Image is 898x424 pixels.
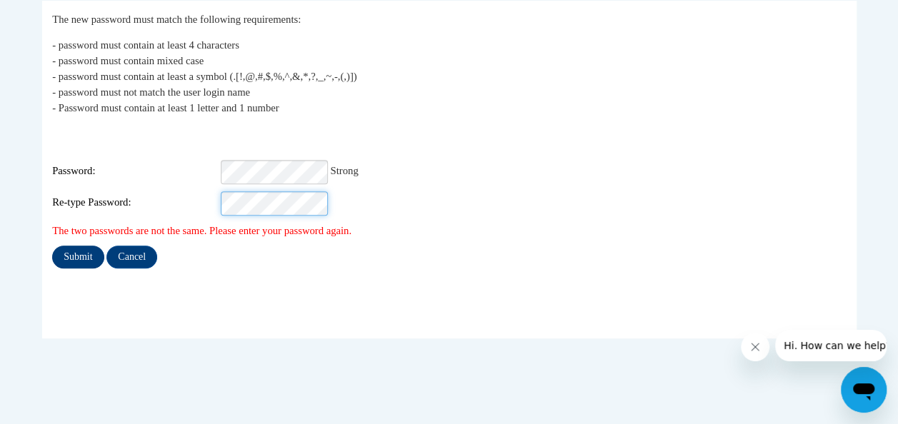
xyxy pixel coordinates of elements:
span: The two passwords are not the same. Please enter your password again. [52,225,351,236]
iframe: Button to launch messaging window [841,367,887,413]
input: Submit [52,246,104,268]
input: Cancel [106,246,157,268]
span: The new password must match the following requirements: [52,14,301,25]
span: Password: [52,163,218,179]
iframe: Message from company [775,330,887,361]
iframe: Close message [741,333,769,361]
span: Strong [331,165,359,176]
span: Re-type Password: [52,195,218,211]
span: - password must contain at least 4 characters - password must contain mixed case - password must ... [52,39,356,113]
span: Hi. How can we help? [9,10,116,21]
